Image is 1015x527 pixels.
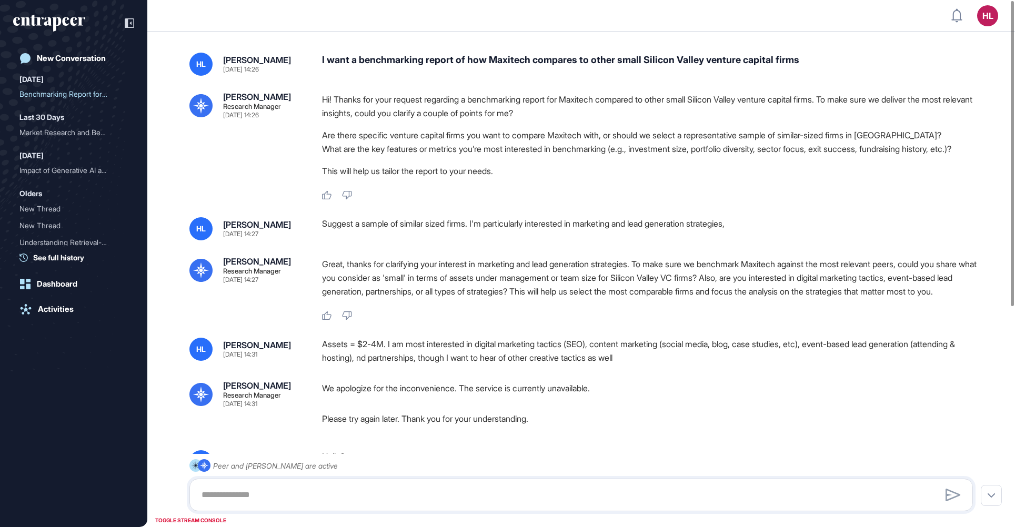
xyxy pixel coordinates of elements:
[19,234,128,251] div: Understanding Retrieval-Augmented Generation (RAG)
[13,273,134,295] a: Dashboard
[223,277,258,283] div: [DATE] 14:27
[322,381,981,395] p: We apologize for the inconvenience. The service is currently unavailable.
[223,257,291,266] div: [PERSON_NAME]
[223,220,291,229] div: [PERSON_NAME]
[19,217,128,234] div: New Thread
[13,48,134,69] a: New Conversation
[19,234,119,251] div: Understanding Retrieval-A...
[223,103,281,110] div: Research Manager
[223,401,257,407] div: [DATE] 14:31
[223,56,291,64] div: [PERSON_NAME]
[19,149,44,162] div: [DATE]
[213,459,338,472] div: Peer and [PERSON_NAME] are active
[223,93,291,101] div: [PERSON_NAME]
[322,338,981,364] div: Assets = $2-4M. I am most interested in digital marketing tactics (SEO), content marketing (socia...
[19,252,134,263] a: See full history
[322,93,981,120] p: Hi! Thanks for your request regarding a benchmarking report for Maxitech compared to other small ...
[37,54,106,63] div: New Conversation
[223,231,258,237] div: [DATE] 14:27
[13,15,85,32] div: entrapeer-logo
[322,217,981,240] div: Suggest a sample of similar sized firms. I'm particularly interested in marketing and lead genera...
[19,200,119,217] div: New Thread
[19,200,128,217] div: New Thread
[19,217,119,234] div: New Thread
[322,142,981,156] li: What are the key features or metrics you’re most interested in benchmarking (e.g., investment siz...
[977,5,998,26] button: HL
[19,111,64,124] div: Last 30 Days
[223,392,281,399] div: Research Manager
[223,268,281,275] div: Research Manager
[153,514,229,527] div: TOGGLE STREAM CONSOLE
[322,412,981,425] p: Please try again later. Thank you for your understanding.
[322,257,981,298] p: Great, thanks for clarifying your interest in marketing and lead generation strategies. To make s...
[19,86,128,103] div: Benchmarking Report for Maxitech Compared to Small Silicon Valley Venture Capital Firms
[223,112,259,118] div: [DATE] 14:26
[322,450,981,473] div: Hello?
[33,252,84,263] span: See full history
[13,299,134,320] a: Activities
[223,66,259,73] div: [DATE] 14:26
[322,128,981,142] li: Are there specific venture capital firms you want to compare Maxitech with, or should we select a...
[223,381,291,390] div: [PERSON_NAME]
[19,124,119,141] div: Market Research and Bench...
[322,164,981,178] p: This will help us tailor the report to your needs.
[37,279,77,289] div: Dashboard
[19,162,119,179] div: Impact of Generative AI a...
[195,484,967,505] textarea: To enrich screen reader interactions, please activate Accessibility in Grammarly extension settings
[196,225,206,233] span: HL
[19,162,128,179] div: Impact of Generative AI and AI Agents on the Consulting Industry
[196,345,206,353] span: HL
[19,73,44,86] div: [DATE]
[38,305,74,314] div: Activities
[19,187,42,200] div: Olders
[322,53,981,76] div: I want a benchmarking report of how Maxitech compares to other small Silicon Valley venture capit...
[19,124,128,141] div: Market Research and Benchmarking of Maxeo.ai in the Generative Engine Optimization (GEO) Market
[223,351,257,358] div: [DATE] 14:31
[196,60,206,68] span: HL
[19,86,119,103] div: Benchmarking Report for M...
[223,341,291,349] div: [PERSON_NAME]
